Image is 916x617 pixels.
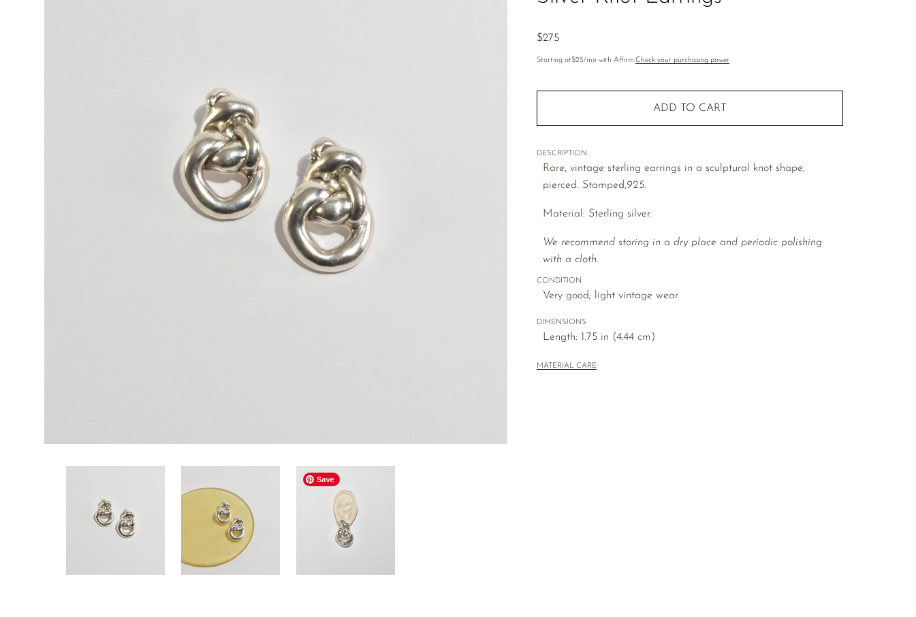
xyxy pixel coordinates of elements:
span: DESCRIPTION [537,148,843,160]
span: DIMENSIONS [537,317,843,329]
button: Add to cart [537,91,843,126]
p: Material: Sterling silver. [543,206,843,223]
button: MATERIAL CARE [537,362,597,372]
i: We recommend storing in a dry place and periodic polishing with a cloth. [543,237,822,266]
span: Save [303,473,340,486]
span: $275 [537,33,559,44]
em: 925. [627,180,646,191]
span: Very good; light vintage wear. [543,287,843,305]
img: Silver Knot Earrings [66,466,165,575]
img: Silver Knot Earrings [181,466,280,575]
p: Rare, vintage sterling earrings in a sculptural knot shape, pierced. Stamped, [543,160,843,195]
span: CONDITION [537,275,843,287]
img: Silver Knot Earrings [296,466,395,575]
span: Add to cart [653,103,727,114]
a: Check your purchasing power - Learn more about Affirm Financing (opens in modal) [635,57,729,64]
span: $25 [571,57,584,64]
span: Length: 1.75 in (4.44 cm) [543,329,843,347]
p: Starting at /mo with Affirm. [537,54,843,67]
